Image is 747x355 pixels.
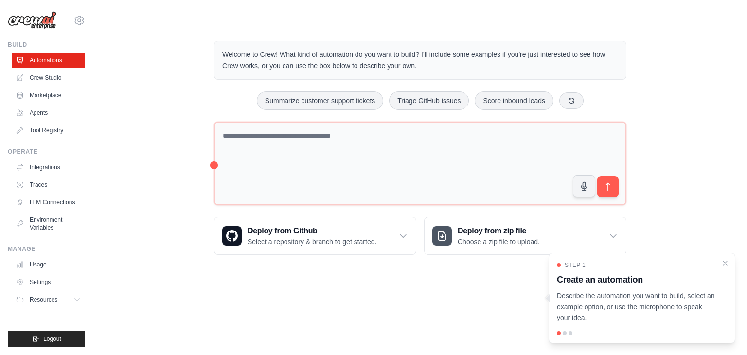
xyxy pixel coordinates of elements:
a: Traces [12,177,85,193]
p: Welcome to Crew! What kind of automation do you want to build? I'll include some examples if you'... [222,49,618,71]
span: Logout [43,335,61,343]
a: Crew Studio [12,70,85,86]
button: Triage GitHub issues [389,91,469,110]
p: Describe the automation you want to build, select an example option, or use the microphone to spe... [557,290,715,323]
button: Score inbound leads [475,91,553,110]
a: LLM Connections [12,195,85,210]
a: Tool Registry [12,123,85,138]
a: Agents [12,105,85,121]
a: Usage [12,257,85,272]
h3: Deploy from Github [248,225,376,237]
a: Automations [12,53,85,68]
p: Select a repository & branch to get started. [248,237,376,247]
p: Choose a zip file to upload. [458,237,540,247]
button: Logout [8,331,85,347]
img: Logo [8,11,56,30]
a: Settings [12,274,85,290]
span: Step 1 [565,261,586,269]
a: Integrations [12,160,85,175]
button: Summarize customer support tickets [257,91,383,110]
h3: Deploy from zip file [458,225,540,237]
a: Marketplace [12,88,85,103]
button: Resources [12,292,85,307]
span: Resources [30,296,57,303]
a: Environment Variables [12,212,85,235]
button: Close walkthrough [721,259,729,267]
div: Manage [8,245,85,253]
h3: Create an automation [557,273,715,286]
div: Operate [8,148,85,156]
div: Build [8,41,85,49]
